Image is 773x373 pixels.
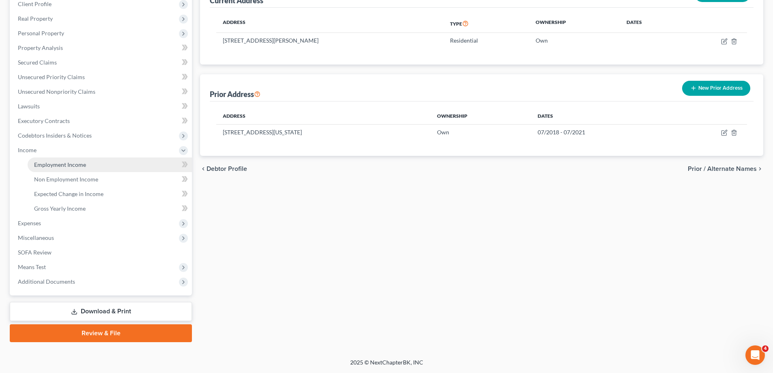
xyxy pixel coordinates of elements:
[531,124,672,140] td: 07/2018 - 07/2021
[11,41,192,55] a: Property Analysis
[18,0,52,7] span: Client Profile
[10,324,192,342] a: Review & File
[688,166,757,172] span: Prior / Alternate Names
[18,234,54,241] span: Miscellaneous
[18,249,52,256] span: SOFA Review
[18,263,46,270] span: Means Test
[34,190,103,197] span: Expected Change in Income
[18,88,95,95] span: Unsecured Nonpriority Claims
[762,345,769,352] span: 4
[155,358,618,373] div: 2025 © NextChapterBK, INC
[207,166,247,172] span: Debtor Profile
[18,278,75,285] span: Additional Documents
[18,132,92,139] span: Codebtors Insiders & Notices
[431,124,532,140] td: Own
[34,161,86,168] span: Employment Income
[11,70,192,84] a: Unsecured Priority Claims
[682,81,750,96] button: New Prior Address
[11,84,192,99] a: Unsecured Nonpriority Claims
[531,108,672,124] th: Dates
[529,14,620,33] th: Ownership
[757,166,763,172] i: chevron_right
[10,302,192,321] a: Download & Print
[216,108,430,124] th: Address
[34,176,98,183] span: Non Employment Income
[18,59,57,66] span: Secured Claims
[444,14,529,33] th: Type
[28,187,192,201] a: Expected Change in Income
[745,345,765,365] iframe: Intercom live chat
[18,73,85,80] span: Unsecured Priority Claims
[210,89,261,99] div: Prior Address
[28,157,192,172] a: Employment Income
[216,14,444,33] th: Address
[34,205,86,212] span: Gross Yearly Income
[529,33,620,48] td: Own
[28,172,192,187] a: Non Employment Income
[11,245,192,260] a: SOFA Review
[216,33,444,48] td: [STREET_ADDRESS][PERSON_NAME]
[216,124,430,140] td: [STREET_ADDRESS][US_STATE]
[11,55,192,70] a: Secured Claims
[11,99,192,114] a: Lawsuits
[18,15,53,22] span: Real Property
[18,147,37,153] span: Income
[28,201,192,216] a: Gross Yearly Income
[18,44,63,51] span: Property Analysis
[18,220,41,226] span: Expenses
[200,166,247,172] button: chevron_left Debtor Profile
[620,14,679,33] th: Dates
[11,114,192,128] a: Executory Contracts
[18,103,40,110] span: Lawsuits
[18,117,70,124] span: Executory Contracts
[688,166,763,172] button: Prior / Alternate Names chevron_right
[18,30,64,37] span: Personal Property
[200,166,207,172] i: chevron_left
[431,108,532,124] th: Ownership
[444,33,529,48] td: Residential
